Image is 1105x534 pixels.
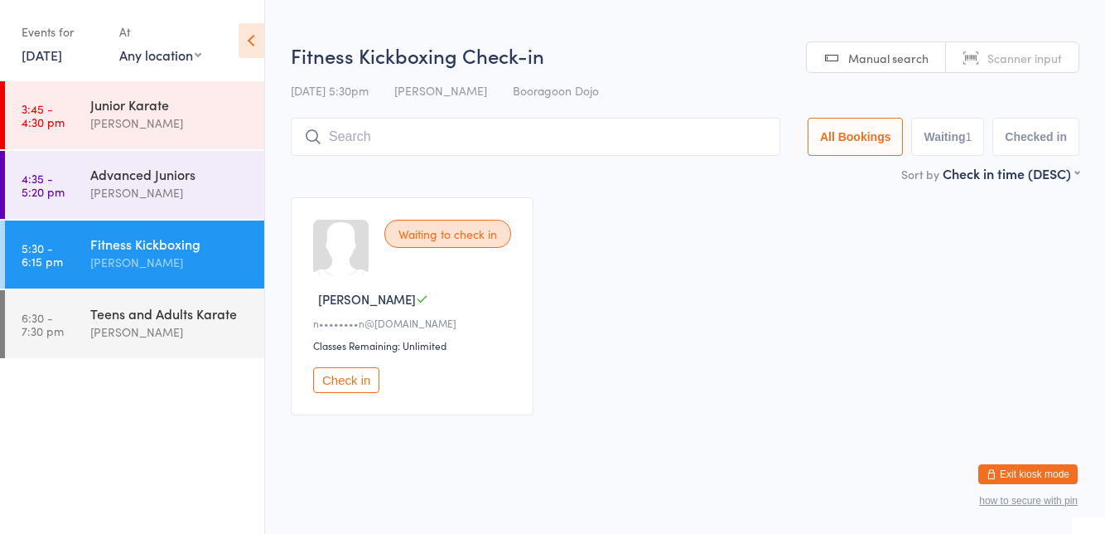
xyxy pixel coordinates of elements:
a: [DATE] [22,46,62,64]
div: Check in time (DESC) [943,164,1079,182]
a: 6:30 -7:30 pmTeens and Adults Karate[PERSON_NAME] [5,290,264,358]
a: 4:35 -5:20 pmAdvanced Juniors[PERSON_NAME] [5,151,264,219]
label: Sort by [901,166,939,182]
a: 5:30 -6:15 pmFitness Kickboxing[PERSON_NAME] [5,221,264,289]
span: Booragoon Dojo [513,82,599,99]
span: [DATE] 5:30pm [291,82,369,99]
span: [PERSON_NAME] [318,290,416,308]
button: Exit kiosk mode [978,464,1078,484]
span: Scanner input [987,50,1062,66]
div: Teens and Adults Karate [90,304,250,323]
div: Junior Karate [90,95,250,114]
button: how to secure with pin [979,495,1078,507]
button: Check in [313,367,379,393]
a: 3:45 -4:30 pmJunior Karate[PERSON_NAME] [5,81,264,149]
div: At [119,18,201,46]
div: Fitness Kickboxing [90,235,250,253]
div: [PERSON_NAME] [90,183,250,202]
button: Checked in [992,118,1079,156]
div: Advanced Juniors [90,165,250,183]
time: 3:45 - 4:30 pm [22,102,65,129]
span: [PERSON_NAME] [394,82,487,99]
div: [PERSON_NAME] [90,114,250,133]
input: Search [291,118,780,156]
div: Classes Remaining: Unlimited [313,338,516,352]
button: Waiting1 [911,118,984,156]
time: 5:30 - 6:15 pm [22,241,63,268]
div: Waiting to check in [384,220,511,248]
time: 4:35 - 5:20 pm [22,172,65,198]
div: n••••••••n@[DOMAIN_NAME] [313,316,516,330]
div: Events for [22,18,103,46]
time: 6:30 - 7:30 pm [22,311,64,337]
span: Manual search [848,50,929,66]
button: All Bookings [808,118,904,156]
div: 1 [966,130,972,143]
div: Any location [119,46,201,64]
h2: Fitness Kickboxing Check-in [291,41,1079,69]
div: [PERSON_NAME] [90,253,250,272]
div: [PERSON_NAME] [90,323,250,342]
